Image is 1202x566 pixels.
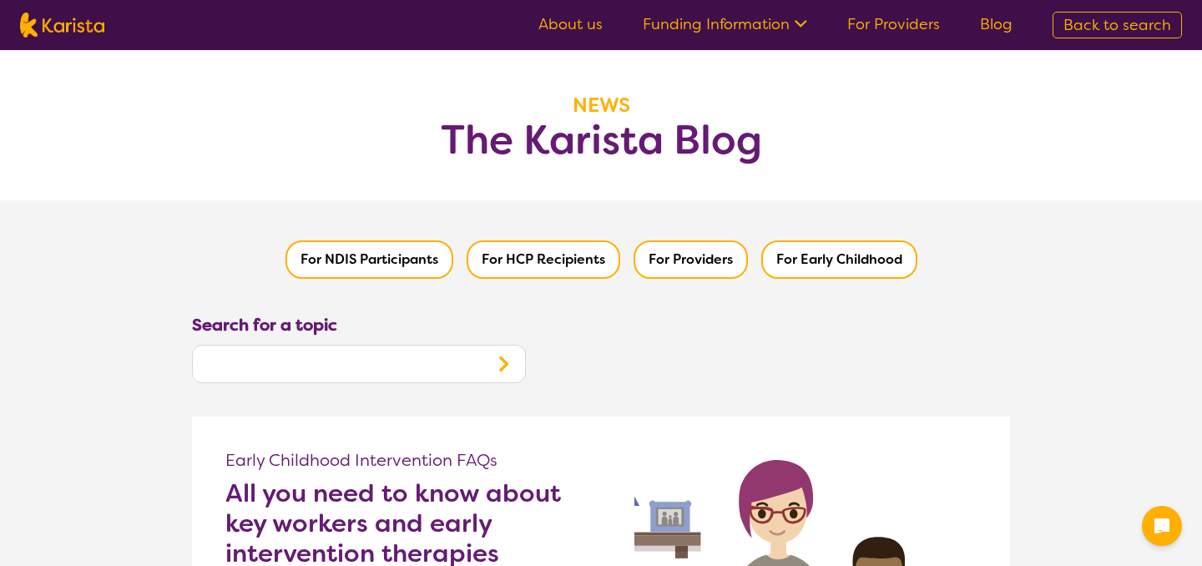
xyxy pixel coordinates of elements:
button: Filter by Providers [634,240,748,279]
button: Filter by HCP Recipients [467,240,620,279]
span: Back to search [1063,15,1171,35]
a: About us [538,14,603,34]
p: Early Childhood Intervention FAQs [225,450,601,470]
a: Blog [980,14,1013,34]
button: Filter by Early Childhood [761,240,917,279]
button: Search [482,346,525,382]
button: Filter by NDIS Participants [285,240,453,279]
img: Karista logo [20,13,104,38]
a: For Providers [847,14,940,34]
label: Search for a topic [192,312,337,337]
a: Funding Information [643,14,807,34]
a: Back to search [1053,12,1182,38]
